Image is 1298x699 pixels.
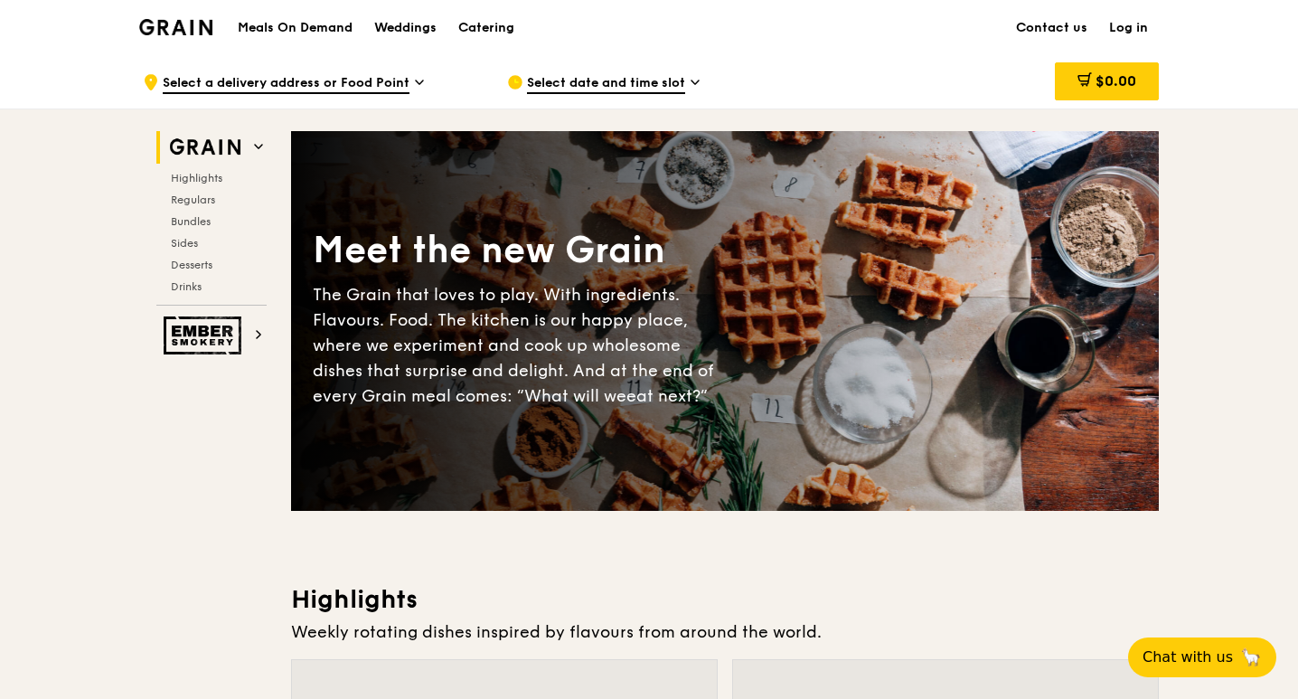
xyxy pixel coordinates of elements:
div: The Grain that loves to play. With ingredients. Flavours. Food. The kitchen is our happy place, w... [313,282,725,409]
span: 🦙 [1240,647,1262,668]
div: Weddings [374,1,437,55]
span: Drinks [171,280,202,293]
div: Catering [458,1,514,55]
span: Select a delivery address or Food Point [163,74,409,94]
div: Meet the new Grain [313,226,725,275]
img: Grain web logo [164,131,247,164]
h3: Highlights [291,583,1159,616]
span: Sides [171,237,198,250]
img: Ember Smokery web logo [164,316,247,354]
img: Grain [139,19,212,35]
span: Regulars [171,194,215,206]
a: Catering [447,1,525,55]
h1: Meals On Demand [238,19,353,37]
a: Log in [1098,1,1159,55]
span: Desserts [171,259,212,271]
span: Chat with us [1143,647,1233,668]
span: Bundles [171,215,211,228]
span: $0.00 [1096,72,1136,90]
a: Weddings [363,1,447,55]
div: Weekly rotating dishes inspired by flavours from around the world. [291,619,1159,645]
span: eat next?” [626,386,708,406]
span: Select date and time slot [527,74,685,94]
a: Contact us [1005,1,1098,55]
button: Chat with us🦙 [1128,638,1276,677]
span: Highlights [171,172,222,184]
